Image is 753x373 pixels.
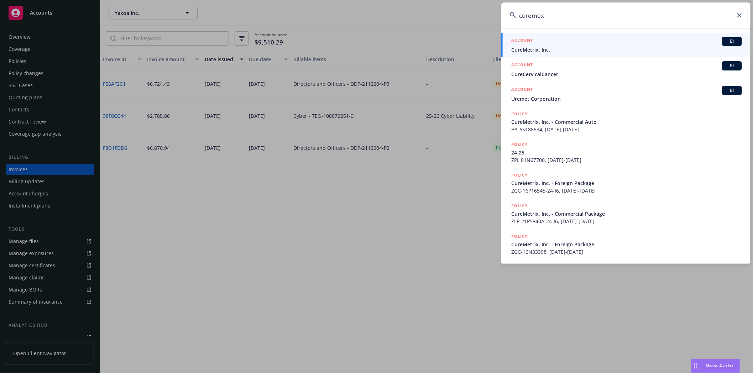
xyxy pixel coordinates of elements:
[501,33,751,57] a: ACCOUNTBICureMetrix, Inc.
[501,229,751,259] a: POLICYCureMetrix, Inc. - Foreign PackageZGC-16N33398, [DATE]-[DATE]
[511,70,742,78] span: CureCervicalCancer
[511,172,528,179] h5: POLICY
[691,359,700,373] div: Drag to move
[511,141,528,148] h5: POLICY
[511,241,742,248] span: CureMetrix, Inc. - Foreign Package
[511,179,742,187] span: CureMetrix, Inc. - Foreign Package
[501,198,751,229] a: POLICYCureMetrix, Inc. - Commercial PackageZLP-21P5840A-24-I6, [DATE]-[DATE]
[501,82,751,106] a: ACCOUNTBIUremet Corporation
[501,57,751,82] a: ACCOUNTBICureCervicalCancer
[501,2,751,28] input: Search...
[511,248,742,256] span: ZGC-16N33398, [DATE]-[DATE]
[511,156,742,164] span: ZPL 81N67700, [DATE]-[DATE]
[706,363,734,369] span: Nova Assist
[511,95,742,103] span: Uremet Corporation
[511,46,742,53] span: CureMetrix, Inc.
[511,202,528,209] h5: POLICY
[691,359,740,373] button: Nova Assist
[511,126,742,133] span: BA-6S188634, [DATE]-[DATE]
[725,63,739,69] span: BI
[511,210,742,217] span: CureMetrix, Inc. - Commercial Package
[501,168,751,198] a: POLICYCureMetrix, Inc. - Foreign PackageZGC-16P16545-24-I6, [DATE]-[DATE]
[501,106,751,137] a: POLICYCureMetrix, Inc. - Commercial AutoBA-6S188634, [DATE]-[DATE]
[725,38,739,44] span: BI
[511,86,533,94] h5: ACCOUNT
[511,217,742,225] span: ZLP-21P5840A-24-I6, [DATE]-[DATE]
[511,118,742,126] span: CureMetrix, Inc. - Commercial Auto
[511,61,533,70] h5: ACCOUNT
[511,233,528,240] h5: POLICY
[501,137,751,168] a: POLICY24-25ZPL 81N67700, [DATE]-[DATE]
[511,37,533,45] h5: ACCOUNT
[725,87,739,94] span: BI
[511,110,528,117] h5: POLICY
[511,149,742,156] span: 24-25
[511,187,742,194] span: ZGC-16P16545-24-I6, [DATE]-[DATE]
